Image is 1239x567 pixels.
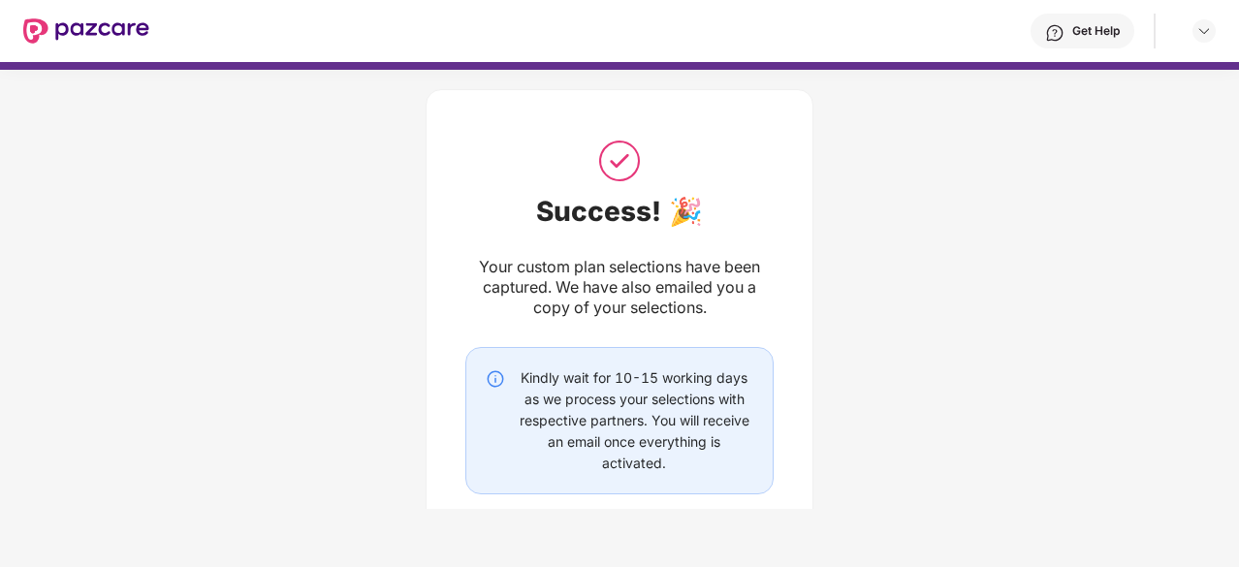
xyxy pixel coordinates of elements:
img: svg+xml;base64,PHN2ZyBpZD0iSGVscC0zMngzMiIgeG1sbnM9Imh0dHA6Ly93d3cudzMub3JnLzIwMDAvc3ZnIiB3aWR0aD... [1045,23,1064,43]
div: Get Help [1072,23,1120,39]
img: svg+xml;base64,PHN2ZyBpZD0iSW5mby0yMHgyMCIgeG1sbnM9Imh0dHA6Ly93d3cudzMub3JnLzIwMDAvc3ZnIiB3aWR0aD... [486,369,505,389]
img: New Pazcare Logo [23,18,149,44]
img: svg+xml;base64,PHN2ZyBpZD0iRHJvcGRvd24tMzJ4MzIiIHhtbG5zPSJodHRwOi8vd3d3LnczLm9yZy8yMDAwL3N2ZyIgd2... [1196,23,1212,39]
div: Kindly wait for 10-15 working days as we process your selections with respective partners. You wi... [515,367,753,474]
div: Your custom plan selections have been captured. We have also emailed you a copy of your selections. [465,257,774,318]
div: Success! 🎉 [465,195,774,228]
img: svg+xml;base64,PHN2ZyB3aWR0aD0iNTAiIGhlaWdodD0iNTAiIHZpZXdCb3g9IjAgMCA1MCA1MCIgZmlsbD0ibm9uZSIgeG... [595,137,644,185]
